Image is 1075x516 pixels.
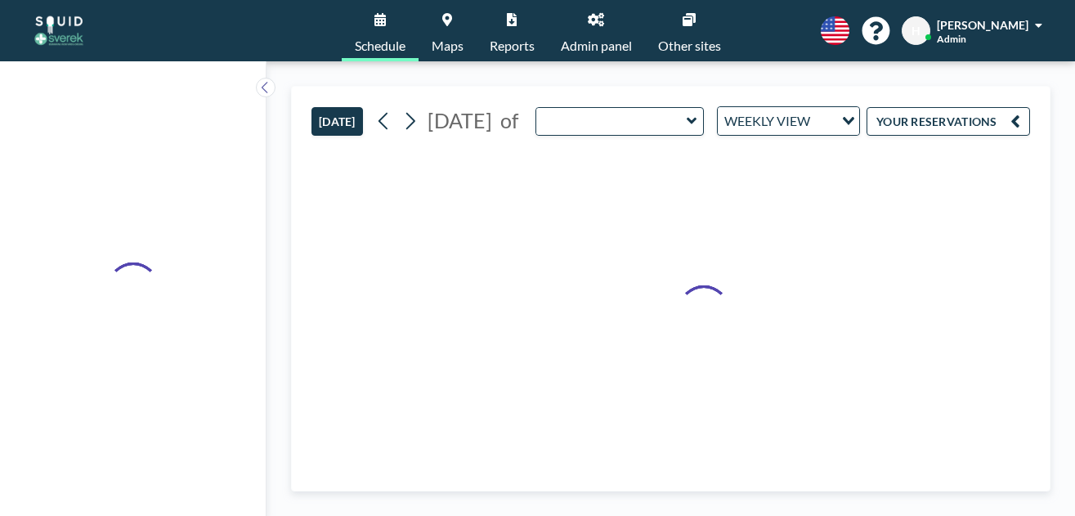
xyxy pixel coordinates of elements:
span: H [912,24,920,38]
span: of [500,108,518,133]
span: Admin [937,33,966,45]
span: WEEKLY VIEW [721,110,813,132]
button: [DATE] [311,107,363,136]
span: Reports [490,39,535,52]
span: Admin panel [561,39,632,52]
span: [PERSON_NAME] [937,18,1028,32]
span: Schedule [355,39,405,52]
button: YOUR RESERVATIONS [867,107,1030,136]
div: Search for option [718,107,859,135]
span: [DATE] [428,108,492,132]
span: Other sites [658,39,721,52]
span: Maps [432,39,464,52]
img: organization-logo [26,15,92,47]
input: Search for option [815,110,832,132]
